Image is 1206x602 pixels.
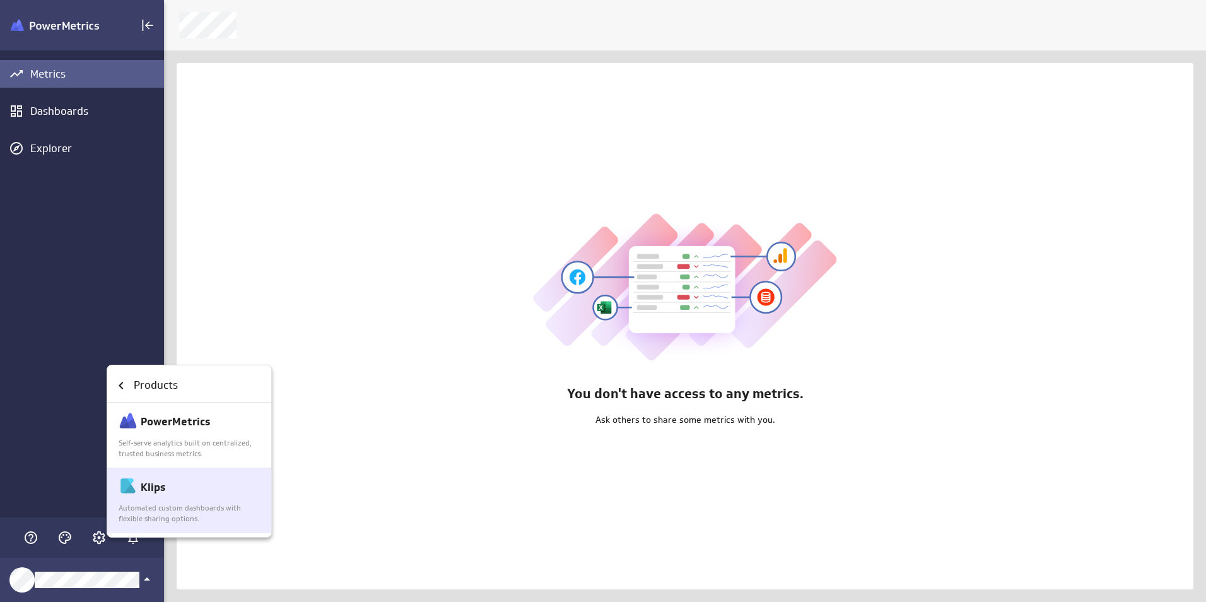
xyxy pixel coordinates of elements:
div: PowerMetrics [107,403,271,468]
img: klips.svg [119,476,138,495]
div: Klips [107,468,271,533]
p: Klips [141,480,165,495]
p: Products [134,377,178,393]
div: Products [107,369,271,403]
p: Automated custom dashboards with flexible sharing options. [119,503,261,524]
p: Self-serve analytics built on centralized, trusted business metrics. [119,438,261,459]
img: power-metrics.svg [119,411,138,430]
div: PowerMetrics [119,411,261,459]
p: PowerMetrics [141,414,210,430]
div: Klips [119,476,261,524]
